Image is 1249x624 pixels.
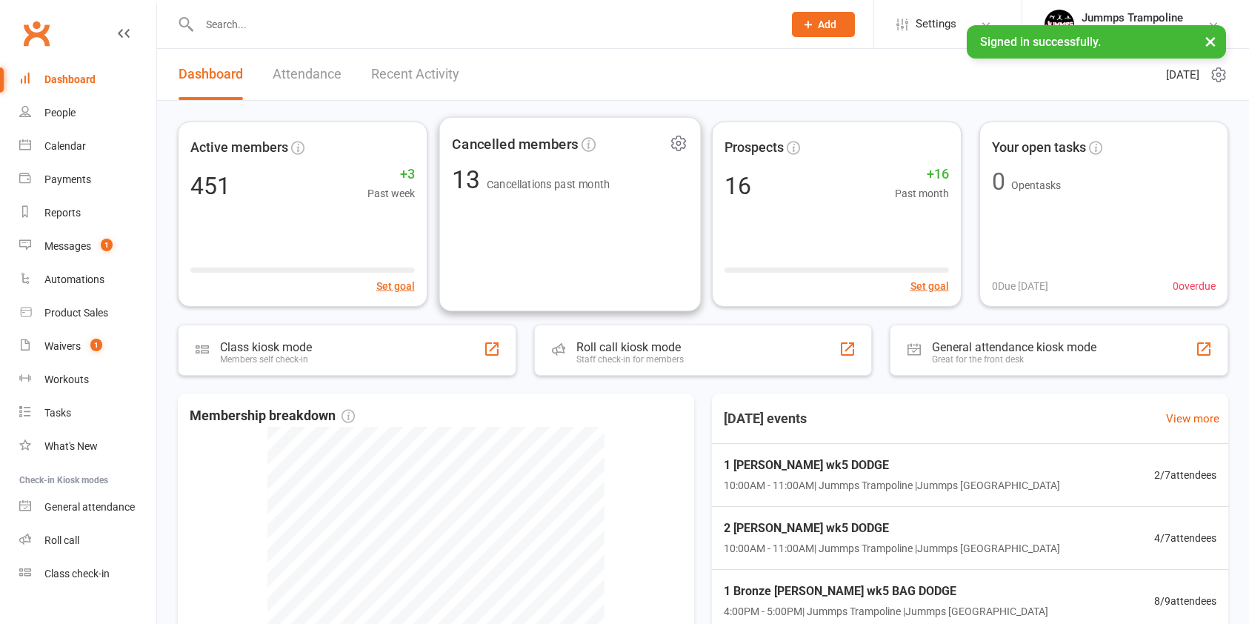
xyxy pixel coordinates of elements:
[712,405,819,432] h3: [DATE] events
[1166,410,1219,428] a: View more
[724,582,1048,601] span: 1 Bronze [PERSON_NAME] wk5 BAG DODGE
[19,196,156,230] a: Reports
[1082,11,1208,24] div: Jummps Trampoline
[44,501,135,513] div: General attendance
[190,174,230,198] div: 451
[452,133,578,155] span: Cancelled members
[1154,530,1216,546] span: 4 / 7 attendees
[367,164,415,185] span: +3
[724,456,1060,475] span: 1 [PERSON_NAME] wk5 DODGE
[932,340,1096,354] div: General attendance kiosk mode
[724,603,1048,620] span: 4:00PM - 5:00PM | Jummps Trampoline | Jummps [GEOGRAPHIC_DATA]
[724,540,1060,557] span: 10:00AM - 11:00AM | Jummps Trampoline | Jummps [GEOGRAPHIC_DATA]
[1166,66,1199,84] span: [DATE]
[44,207,81,219] div: Reports
[895,185,949,202] span: Past month
[44,340,81,352] div: Waivers
[44,240,91,252] div: Messages
[273,49,342,100] a: Attendance
[44,440,98,452] div: What's New
[220,354,312,365] div: Members self check-in
[44,73,96,85] div: Dashboard
[19,396,156,430] a: Tasks
[44,534,79,546] div: Roll call
[44,568,110,580] div: Class check-in
[724,519,1060,538] span: 2 [PERSON_NAME] wk5 DODGE
[19,491,156,524] a: General attendance kiosk mode
[1154,467,1216,483] span: 2 / 7 attendees
[44,107,76,119] div: People
[19,230,156,263] a: Messages 1
[895,164,949,185] span: +16
[792,12,855,37] button: Add
[101,239,113,251] span: 1
[725,174,751,198] div: 16
[220,340,312,354] div: Class kiosk mode
[1045,10,1074,39] img: thumb_image1698795904.png
[1154,593,1216,609] span: 8 / 9 attendees
[19,263,156,296] a: Automations
[44,140,86,152] div: Calendar
[725,137,784,159] span: Prospects
[910,278,949,294] button: Set goal
[190,137,288,159] span: Active members
[376,278,415,294] button: Set goal
[179,49,243,100] a: Dashboard
[18,15,55,52] a: Clubworx
[932,354,1096,365] div: Great for the front desk
[19,430,156,463] a: What's New
[19,524,156,557] a: Roll call
[367,185,415,202] span: Past week
[980,35,1101,49] span: Signed in successfully.
[1011,179,1061,191] span: Open tasks
[916,7,956,41] span: Settings
[818,19,836,30] span: Add
[19,330,156,363] a: Waivers 1
[19,363,156,396] a: Workouts
[44,173,91,185] div: Payments
[486,179,610,191] span: Cancellations past month
[19,163,156,196] a: Payments
[576,354,684,365] div: Staff check-in for members
[1197,25,1224,57] button: ×
[992,170,1005,193] div: 0
[90,339,102,351] span: 1
[195,14,773,35] input: Search...
[452,165,486,195] span: 13
[992,278,1048,294] span: 0 Due [DATE]
[576,340,684,354] div: Roll call kiosk mode
[19,96,156,130] a: People
[992,137,1086,159] span: Your open tasks
[371,49,459,100] a: Recent Activity
[44,273,104,285] div: Automations
[44,374,89,385] div: Workouts
[1173,278,1216,294] span: 0 overdue
[19,63,156,96] a: Dashboard
[19,130,156,163] a: Calendar
[1082,24,1208,38] div: Jummps Parkwood Pty Ltd
[19,296,156,330] a: Product Sales
[19,557,156,591] a: Class kiosk mode
[44,407,71,419] div: Tasks
[724,477,1060,494] span: 10:00AM - 11:00AM | Jummps Trampoline | Jummps [GEOGRAPHIC_DATA]
[44,307,108,319] div: Product Sales
[190,405,355,427] span: Membership breakdown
